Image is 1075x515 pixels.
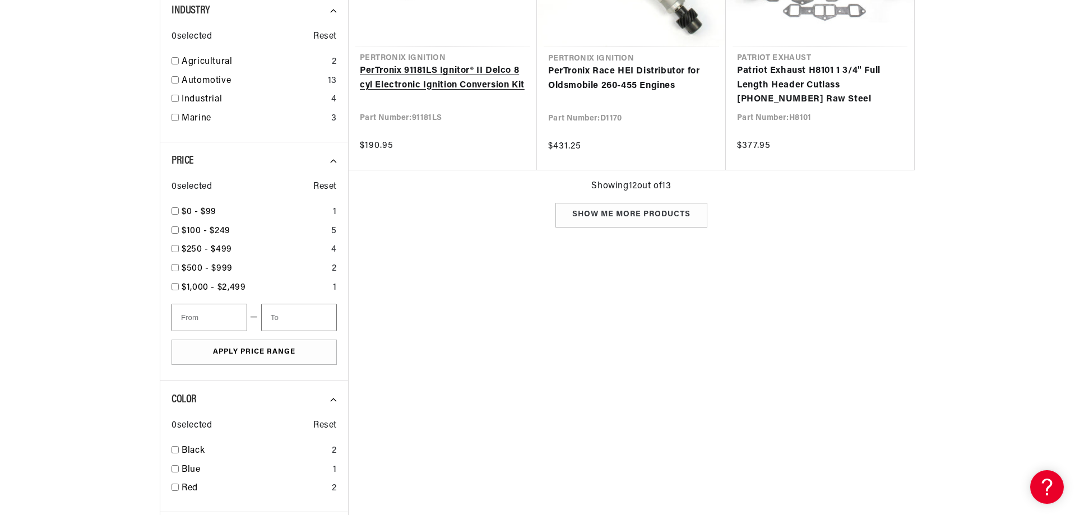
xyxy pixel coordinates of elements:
a: Automotive [182,74,323,89]
a: PerTronix Race HEI Distributor for Oldsmobile 260-455 Engines [548,64,715,93]
span: Price [172,155,194,166]
span: $100 - $249 [182,226,230,235]
span: Industry [172,5,210,16]
span: $250 - $499 [182,245,232,254]
a: PerTronix 91181LS Ignitor® II Delco 8 cyl Electronic Ignition Conversion Kit [360,64,526,92]
div: 4 [331,243,337,257]
span: Reset [313,30,337,44]
a: Patriot Exhaust H8101 1 3/4" Full Length Header Cutlass [PHONE_NUMBER] Raw Steel [737,64,903,107]
span: 0 selected [172,180,212,194]
span: 0 selected [172,419,212,433]
a: Red [182,481,327,496]
a: Industrial [182,92,327,107]
div: 2 [332,444,337,458]
div: 2 [332,481,337,496]
span: Reset [313,180,337,194]
span: — [250,310,258,325]
div: 1 [333,463,337,477]
input: From [172,304,247,331]
div: 13 [328,74,337,89]
div: 1 [333,281,337,295]
a: Agricultural [182,55,327,69]
div: 1 [333,205,337,220]
a: Black [182,444,327,458]
div: 4 [331,92,337,107]
div: Show me more products [555,203,707,228]
span: Showing 12 out of 13 [591,179,671,194]
div: 2 [332,262,337,276]
div: 2 [332,55,337,69]
div: 3 [331,112,337,126]
span: $500 - $999 [182,264,233,273]
a: Marine [182,112,327,126]
span: Color [172,394,197,405]
span: 0 selected [172,30,212,44]
input: To [261,304,337,331]
span: Reset [313,419,337,433]
button: Apply Price Range [172,340,337,365]
div: 5 [331,224,337,239]
span: $0 - $99 [182,207,216,216]
span: $1,000 - $2,499 [182,283,246,292]
a: Blue [182,463,328,477]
